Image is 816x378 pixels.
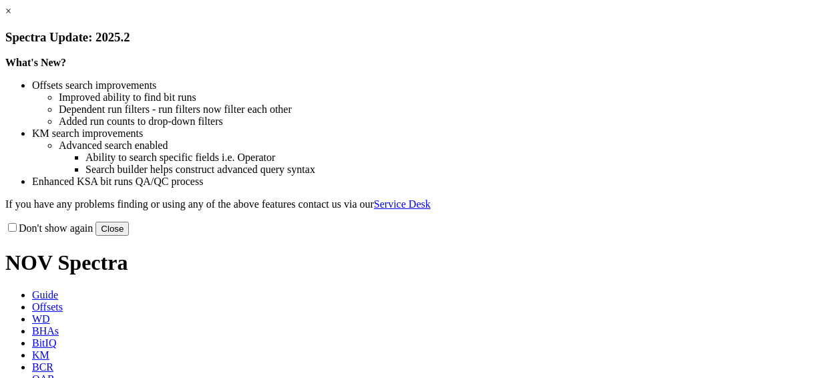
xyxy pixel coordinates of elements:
[32,79,811,91] li: Offsets search improvements
[32,325,59,337] span: BHAs
[59,116,811,128] li: Added run counts to drop-down filters
[85,164,811,176] li: Search builder helps construct advanced query syntax
[5,57,66,68] strong: What's New?
[32,289,58,301] span: Guide
[32,128,811,140] li: KM search improvements
[32,361,53,373] span: BCR
[32,337,56,349] span: BitIQ
[5,250,811,275] h1: NOV Spectra
[374,198,431,210] a: Service Desk
[5,5,11,17] a: ×
[5,222,93,234] label: Don't show again
[59,104,811,116] li: Dependent run filters - run filters now filter each other
[8,223,17,232] input: Don't show again
[32,176,811,188] li: Enhanced KSA bit runs QA/QC process
[95,222,129,236] button: Close
[85,152,811,164] li: Ability to search specific fields i.e. Operator
[5,198,811,210] p: If you have any problems finding or using any of the above features contact us via our
[32,301,63,313] span: Offsets
[32,313,50,325] span: WD
[5,30,811,45] h3: Spectra Update: 2025.2
[32,349,49,361] span: KM
[59,140,811,152] li: Advanced search enabled
[59,91,811,104] li: Improved ability to find bit runs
